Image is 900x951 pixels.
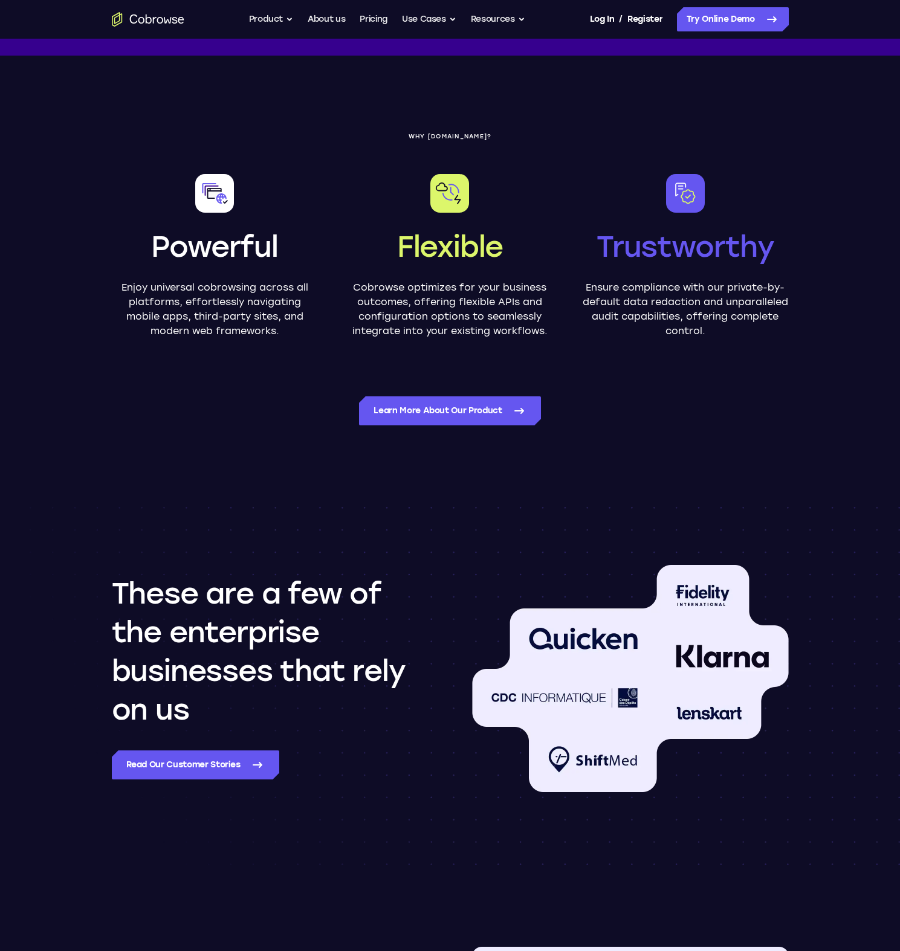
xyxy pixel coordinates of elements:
[590,7,614,31] a: Log In
[619,12,623,27] span: /
[112,133,789,140] p: WHY [DOMAIN_NAME]?
[112,750,279,779] a: Read our customer stories
[582,280,788,338] p: Ensure compliance with our private-by-default data redaction and unparalleled audit capabilities,...
[472,565,789,792] img: Enterprise logos
[471,7,525,31] button: Resources
[597,227,774,266] h3: Trustworthy
[347,280,553,338] p: Cobrowse optimizes for your business outcomes, offering flexible APIs and configuration options t...
[308,7,345,31] a: About us
[112,574,429,729] h2: These are a few of the enterprise businesses that rely on us
[402,7,456,31] button: Use Cases
[677,7,789,31] a: Try Online Demo
[359,396,540,425] a: Learn more about our product
[112,12,184,27] a: Go to the home page
[627,7,662,31] a: Register
[360,7,387,31] a: Pricing
[397,227,503,266] h3: Flexible
[249,7,294,31] button: Product
[112,280,318,338] p: Enjoy universal cobrowsing across all platforms, effortlessly navigating mobile apps, third-party...
[151,227,277,266] h3: Powerful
